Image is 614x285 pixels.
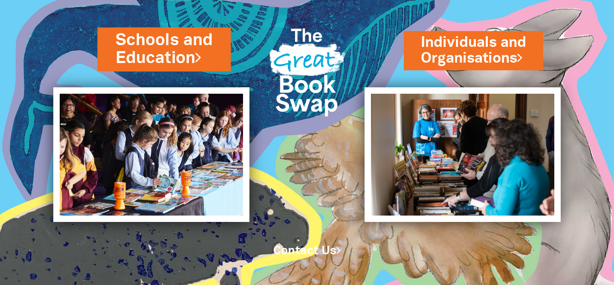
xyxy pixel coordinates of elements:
[365,87,561,222] img: Individuals and Organisations
[262,10,352,129] img: Great Bookswap logo
[421,32,526,68] a: Individuals andOrganisations
[53,87,249,222] img: Schools and Education
[273,246,341,256] a: Contact Us
[115,29,213,69] a: Schools andEducation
